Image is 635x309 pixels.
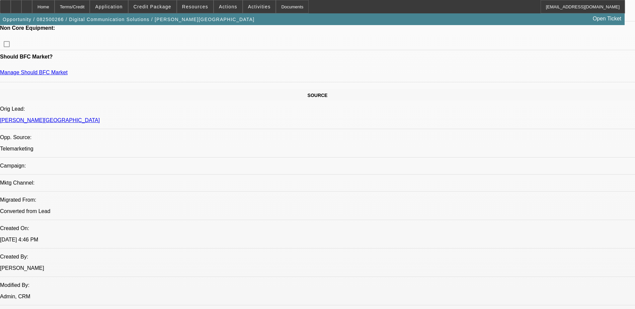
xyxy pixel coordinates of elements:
[177,0,213,13] button: Resources
[3,17,254,22] span: Opportunity / 082500266 / Digital Communication Solutions / [PERSON_NAME][GEOGRAPHIC_DATA]
[182,4,208,9] span: Resources
[219,4,237,9] span: Actions
[214,0,242,13] button: Actions
[248,4,271,9] span: Activities
[590,13,624,24] a: Open Ticket
[308,93,328,98] span: SOURCE
[243,0,276,13] button: Activities
[129,0,176,13] button: Credit Package
[95,4,123,9] span: Application
[90,0,128,13] button: Application
[134,4,171,9] span: Credit Package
